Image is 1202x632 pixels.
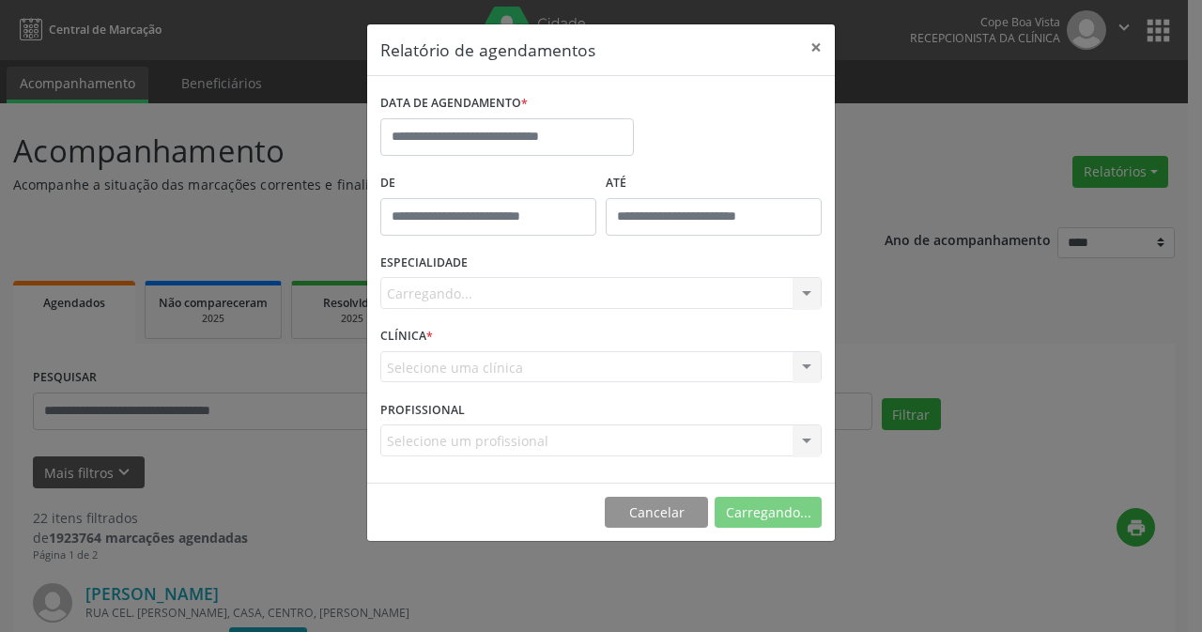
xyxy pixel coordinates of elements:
h5: Relatório de agendamentos [380,38,595,62]
label: PROFISSIONAL [380,395,465,424]
button: Cancelar [605,497,708,529]
label: ATÉ [606,169,822,198]
label: CLÍNICA [380,322,433,351]
button: Carregando... [715,497,822,529]
label: DATA DE AGENDAMENTO [380,89,528,118]
button: Close [797,24,835,70]
label: De [380,169,596,198]
label: ESPECIALIDADE [380,249,468,278]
